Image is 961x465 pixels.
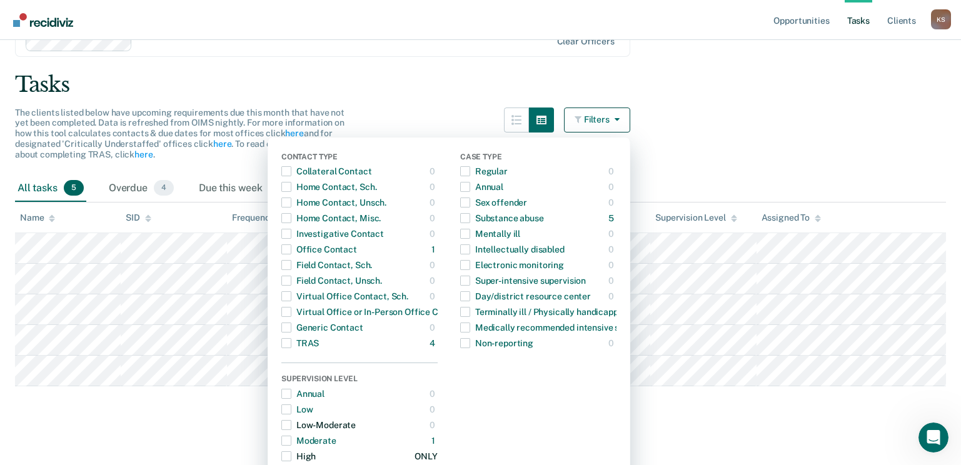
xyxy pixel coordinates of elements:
div: Sex offender [460,192,527,212]
div: Day/district resource center [460,286,591,306]
div: Investigative Contact [281,224,384,244]
div: Home Contact, Misc. [281,208,381,228]
div: Assigned To [762,212,821,223]
div: TRAS [281,333,319,353]
div: Home Contact, Unsch. [281,192,386,212]
div: 1 [431,431,438,451]
div: Home Contact, Sch. [281,177,376,197]
div: Moderate [281,431,336,451]
span: 4 [154,180,174,196]
div: 0 [430,384,438,404]
div: Overdue4 [106,175,176,202]
div: Field Contact, Unsch. [281,271,382,291]
div: 0 [430,286,438,306]
div: Virtual Office Contact, Sch. [281,286,408,306]
div: 5 [608,208,616,228]
div: 0 [608,224,616,244]
div: Supervision Level [281,374,438,386]
div: Electronic monitoring [460,255,564,275]
div: Generic Contact [281,317,363,337]
div: Medically recommended intensive supervision [460,317,661,337]
div: Supervision Level [655,212,737,223]
div: 0 [430,224,438,244]
div: Low [281,399,313,419]
div: Super-intensive supervision [460,271,586,291]
button: Filters [564,107,630,132]
div: Annual [281,384,325,404]
div: Collateral Contact [281,161,371,181]
div: Annual [460,177,503,197]
div: 0 [608,271,616,291]
div: Field Contact, Sch. [281,255,372,275]
button: Profile dropdown button [931,9,951,29]
div: Mentally ill [460,224,520,244]
div: 4 [430,333,438,353]
div: 0 [430,255,438,275]
div: Due this week0 [196,175,291,202]
div: 0 [608,239,616,259]
a: here [285,128,303,138]
div: 0 [608,255,616,275]
div: 0 [608,192,616,212]
div: Contact Type [281,152,438,164]
div: Regular [460,161,508,181]
div: 0 [608,333,616,353]
div: 0 [430,177,438,197]
div: 0 [608,161,616,181]
div: SID [126,212,151,223]
div: 0 [608,286,616,306]
div: Non-reporting [460,333,533,353]
div: Terminally ill / Physically handicapped [460,302,628,322]
div: 0 [430,208,438,228]
span: The clients listed below have upcoming requirements due this month that have not yet been complet... [15,107,345,159]
span: 5 [64,180,84,196]
div: Frequency [232,212,275,223]
div: Intellectually disabled [460,239,565,259]
div: 0 [430,317,438,337]
div: 0 [430,192,438,212]
div: 0 [430,161,438,181]
div: 0 [608,177,616,197]
div: 0 [430,271,438,291]
div: Case Type [460,152,616,164]
div: Substance abuse [460,208,544,228]
div: K S [931,9,951,29]
img: Recidiviz [13,13,73,27]
div: Low-Moderate [281,415,356,435]
iframe: Intercom live chat [918,422,948,452]
a: here [213,139,231,149]
div: All tasks5 [15,175,86,202]
div: Office Contact [281,239,357,259]
div: 0 [430,415,438,435]
div: Virtual Office or In-Person Office Contact [281,302,465,322]
div: 0 [430,399,438,419]
div: Name [20,212,55,223]
a: here [134,149,153,159]
div: 1 [431,239,438,259]
div: Clear officers [557,36,615,47]
div: Tasks [15,72,946,97]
